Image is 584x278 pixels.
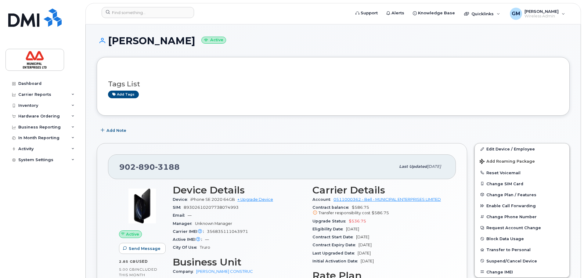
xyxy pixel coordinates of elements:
button: Add Note [97,125,132,136]
span: Email [173,213,188,218]
span: Send Message [129,246,160,251]
h3: Device Details [173,185,305,196]
span: SIM [173,205,184,210]
span: Unknown Manager [195,221,232,226]
button: Block Data Usage [475,233,569,244]
img: image20231002-3703462-2fle3a.jpeg [124,188,160,224]
a: [PERSON_NAME] CONSTRUC [196,269,253,274]
small: Active [201,37,226,44]
span: Change Plan / Features [486,192,536,197]
button: Change Plan / Features [475,189,569,200]
a: Add tags [108,91,139,98]
h3: Tags List [108,80,558,88]
a: 0511000362 - Bell - MUNICIPAL ENTERPRISES LIMITED [333,197,441,202]
span: Carrier IMEI [173,229,207,234]
span: $586.75 [312,205,445,216]
span: Company [173,269,196,274]
span: [DATE] [427,164,441,169]
span: Add Note [106,128,126,133]
button: Suspend/Cancel Device [475,255,569,266]
button: Request Account Change [475,222,569,233]
span: used [136,259,148,264]
span: — [205,237,209,242]
button: Transfer to Personal [475,244,569,255]
span: Truro [200,245,210,250]
span: Last Upgraded Date [312,251,358,255]
span: Last updated [399,164,427,169]
span: [DATE] [356,235,369,239]
button: Change IMEI [475,266,569,277]
button: Enable Call Forwarding [475,200,569,211]
span: Eligibility Date [312,227,346,231]
button: Change Phone Number [475,211,569,222]
span: 356835111043971 [207,229,248,234]
h1: [PERSON_NAME] [97,35,570,46]
span: 2.85 GB [119,259,136,264]
span: $536.75 [349,219,366,223]
span: Add Roaming Package [480,159,535,165]
h3: Carrier Details [312,185,445,196]
span: Active IMEI [173,237,205,242]
button: Send Message [119,243,166,254]
span: Contract Expiry Date [312,243,359,247]
span: Upgrade Status [312,219,349,223]
button: Add Roaming Package [475,155,569,167]
a: Edit Device / Employee [475,143,569,154]
span: 890 [136,162,155,171]
span: Manager [173,221,195,226]
button: Change SIM Card [475,178,569,189]
span: Initial Activation Date [312,259,361,263]
span: Account [312,197,333,202]
span: included this month [119,267,157,277]
span: Suspend/Cancel Device [486,258,537,263]
span: Device [173,197,190,202]
span: 902 [119,162,180,171]
span: iPhone SE 2020 64GB [190,197,235,202]
span: 5.00 GB [119,267,135,272]
span: $586.75 [372,211,389,215]
span: [DATE] [361,259,374,263]
span: 3188 [155,162,180,171]
h3: Business Unit [173,257,305,268]
span: Contract Start Date [312,235,356,239]
span: Enable Call Forwarding [486,204,536,208]
span: Transfer responsibility cost [319,211,370,215]
span: Contract balance [312,205,352,210]
span: 89302610207738074993 [184,205,239,210]
span: — [188,213,192,218]
span: City Of Use [173,245,200,250]
a: + Upgrade Device [237,197,273,202]
span: [DATE] [346,227,359,231]
span: Active [126,231,139,237]
span: [DATE] [359,243,372,247]
button: Reset Voicemail [475,167,569,178]
span: [DATE] [358,251,371,255]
